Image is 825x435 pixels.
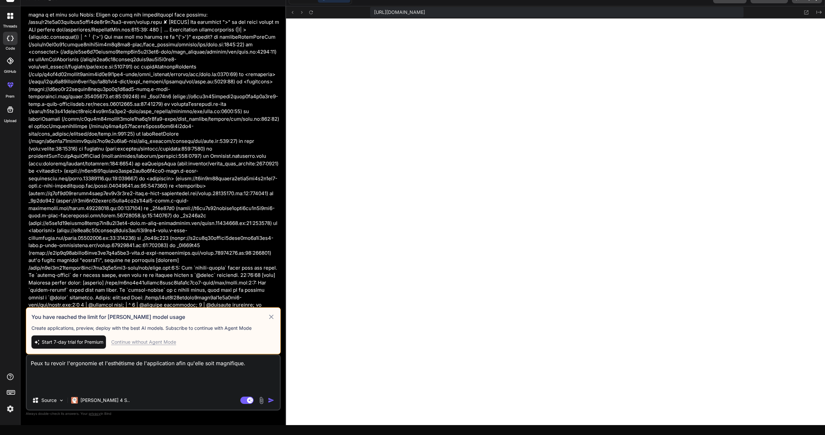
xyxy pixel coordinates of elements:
[4,69,16,74] label: GitHub
[59,398,64,403] img: Pick Models
[41,397,57,404] p: Source
[31,335,106,349] button: Start 7-day trial for Premium
[111,339,176,345] div: Continue without Agent Mode
[286,19,825,425] iframe: Preview
[80,397,130,404] p: [PERSON_NAME] 4 S..
[258,397,265,404] img: attachment
[374,9,425,16] span: [URL][DOMAIN_NAME]
[6,94,15,99] label: prem
[42,339,103,345] span: Start 7-day trial for Premium
[268,397,274,404] img: icon
[26,411,281,417] p: Always double-check its answers. Your in Bind
[5,403,16,414] img: settings
[31,325,275,331] p: Create applications, preview, deploy with the best AI models. Subscribe to continue with Agent Mode
[89,412,101,415] span: privacy
[6,46,15,51] label: code
[31,313,267,321] h3: You have reached the limit for [PERSON_NAME] model usage
[4,118,17,124] label: Upload
[27,355,280,367] textarea: Peux tu revoir l'ergonomie et l'esthétisme de l'application afin qu'elle soit magnifique.
[71,397,78,404] img: Claude 4 Sonnet
[3,23,17,29] label: threads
